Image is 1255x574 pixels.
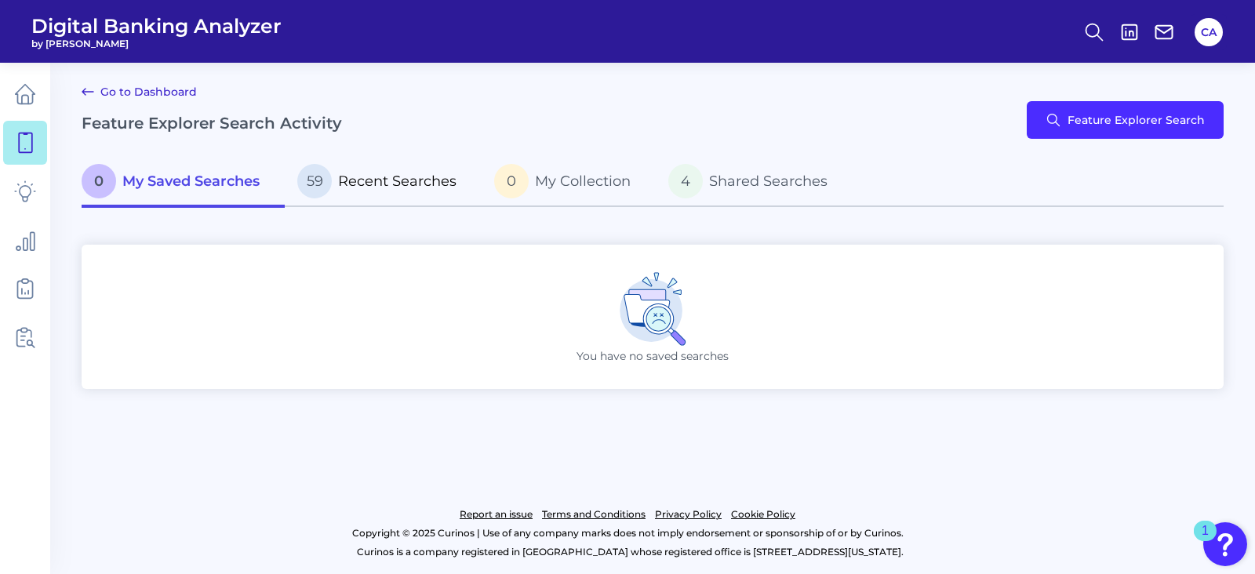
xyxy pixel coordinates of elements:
span: by [PERSON_NAME] [31,38,282,49]
div: 1 [1202,531,1209,551]
h2: Feature Explorer Search Activity [82,114,342,133]
span: 0 [82,164,116,198]
span: Recent Searches [338,173,457,190]
button: Open Resource Center, 1 new notification [1203,522,1247,566]
a: Report an issue [460,505,533,524]
p: Curinos is a company registered in [GEOGRAPHIC_DATA] whose registered office is [STREET_ADDRESS][... [82,543,1178,561]
span: 0 [494,164,529,198]
p: Copyright © 2025 Curinos | Use of any company marks does not imply endorsement or sponsorship of ... [77,524,1178,543]
span: 4 [668,164,703,198]
span: 59 [297,164,332,198]
a: 4Shared Searches [656,158,853,208]
span: My Collection [535,173,631,190]
a: 0My Collection [482,158,656,208]
a: 0My Saved Searches [82,158,285,208]
span: My Saved Searches [122,173,260,190]
span: Feature Explorer Search [1068,114,1205,126]
a: Terms and Conditions [542,505,646,524]
div: You have no saved searches [82,245,1224,389]
span: Digital Banking Analyzer [31,14,282,38]
span: Shared Searches [709,173,828,190]
button: Feature Explorer Search [1027,101,1224,139]
a: Privacy Policy [655,505,722,524]
a: Cookie Policy [731,505,795,524]
button: CA [1195,18,1223,46]
a: Go to Dashboard [82,82,197,101]
a: 59Recent Searches [285,158,482,208]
